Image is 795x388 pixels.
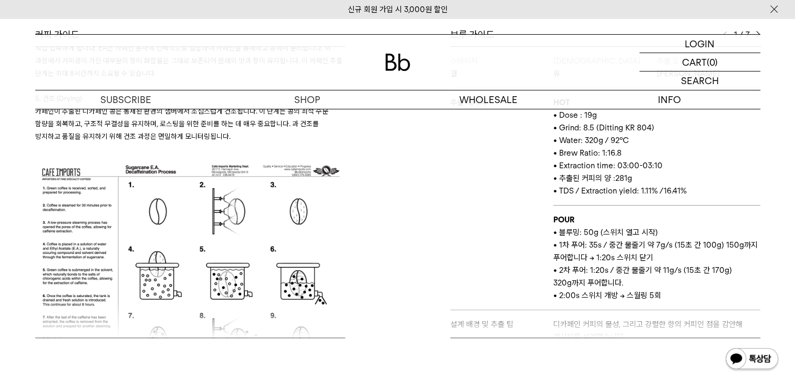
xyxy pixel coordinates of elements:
[348,5,448,14] a: 신규 회원 가입 시 3,000원 할인
[725,347,779,372] img: 카카오톡 채널 1:1 채팅 버튼
[639,35,760,53] a: LOGIN
[707,53,718,71] p: (0)
[553,161,663,170] span: • Extraction time: 03:00-03:10
[553,266,732,288] span: • 2차 푸어: 1:20s / 중간 물줄기 약 11g/s (15초 간 170g) 320g까지 푸어합니다.
[553,173,632,183] span: • 추출된 커피의 양 :281g
[579,90,760,109] p: INFO
[681,72,719,90] p: SEARCH
[553,123,654,132] span: • Grind: 8.5 (Ditting KR 804)
[639,53,760,72] a: CART (0)
[553,228,658,237] span: • 블루밍: 50g (스위치 열고 시작)
[35,90,216,109] a: SUBSCRIBE
[553,148,622,158] span: • Brew Ratio: 1:16.8
[398,90,579,109] p: WHOLESALE
[216,90,398,109] a: SHOP
[553,291,661,300] span: • 2:00s 스위치 개방 → 스월링 5회
[35,107,328,140] span: 카페인이 추출된 디카페인 콩은 통제된 환경의 챔버에서 조심스럽게 건조됩니다. 이 단계는 콩의 최적 수분 함량을 회복하고, 구조적 무결성을 유지하며, 로스팅을 위한 준비를 하는...
[685,35,715,53] p: LOGIN
[385,54,410,71] img: 로고
[553,240,758,262] span: • 1차 푸어: 35s / 중간 물줄기 약 7g/s (15초 간 100g) 150g까지 푸어합니다 → 1:20s 스위치 닫기
[553,136,629,145] span: • Water: 320g / 92°C
[553,215,574,224] b: POUR
[553,110,597,120] span: • Dose : 19g
[553,186,687,196] span: • TDS / Extraction yield: 1.11% /16.41%
[682,53,707,71] p: CART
